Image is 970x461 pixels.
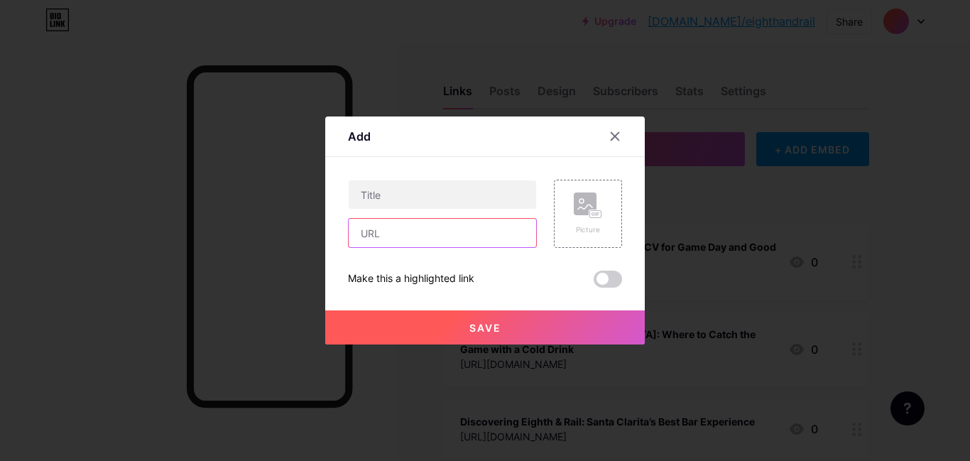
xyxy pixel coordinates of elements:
input: Title [349,180,536,209]
div: Picture [574,224,602,235]
span: Save [469,322,501,334]
button: Save [325,310,645,345]
div: Add [348,128,371,145]
div: Make this a highlighted link [348,271,474,288]
input: URL [349,219,536,247]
